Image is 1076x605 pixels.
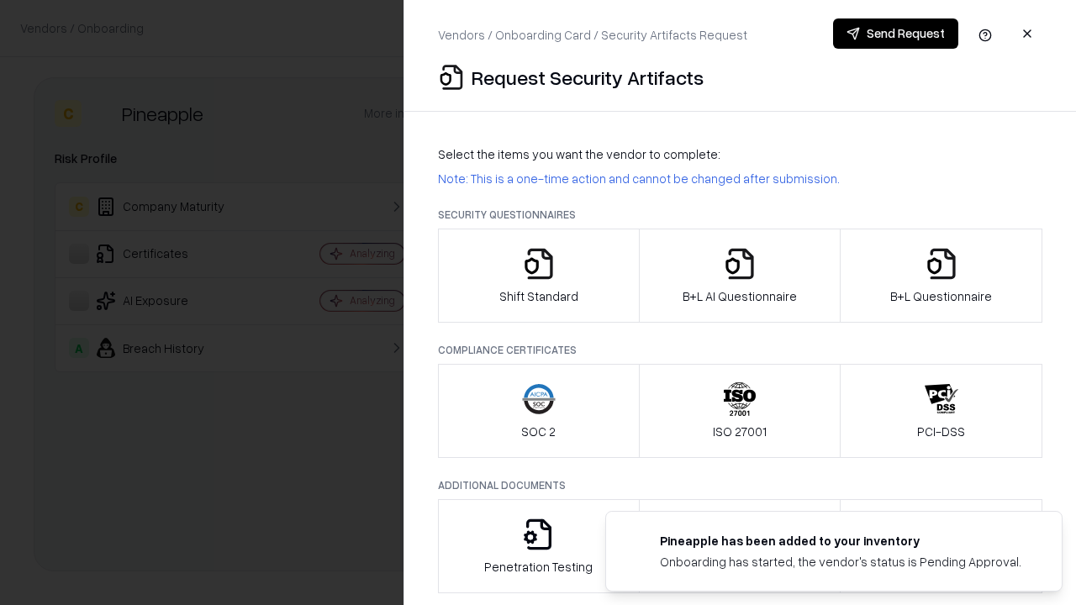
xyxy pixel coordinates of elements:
button: B+L Questionnaire [840,229,1042,323]
p: Penetration Testing [484,558,593,576]
p: Security Questionnaires [438,208,1042,222]
p: Additional Documents [438,478,1042,492]
button: SOC 2 [438,364,640,458]
p: Shift Standard [499,287,578,305]
p: Request Security Artifacts [472,64,704,91]
p: Select the items you want the vendor to complete: [438,145,1042,163]
button: Data Processing Agreement [840,499,1042,593]
button: Shift Standard [438,229,640,323]
button: Send Request [833,18,958,49]
p: Note: This is a one-time action and cannot be changed after submission. [438,170,1042,187]
p: PCI-DSS [917,423,965,440]
p: SOC 2 [521,423,556,440]
p: B+L AI Questionnaire [683,287,797,305]
button: Privacy Policy [639,499,841,593]
div: Onboarding has started, the vendor's status is Pending Approval. [660,553,1021,571]
div: Pineapple has been added to your inventory [660,532,1021,550]
p: Vendors / Onboarding Card / Security Artifacts Request [438,26,747,44]
p: Compliance Certificates [438,343,1042,357]
p: B+L Questionnaire [890,287,992,305]
button: PCI-DSS [840,364,1042,458]
img: pineappleenergy.com [626,532,646,552]
button: ISO 27001 [639,364,841,458]
p: ISO 27001 [713,423,767,440]
button: Penetration Testing [438,499,640,593]
button: B+L AI Questionnaire [639,229,841,323]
